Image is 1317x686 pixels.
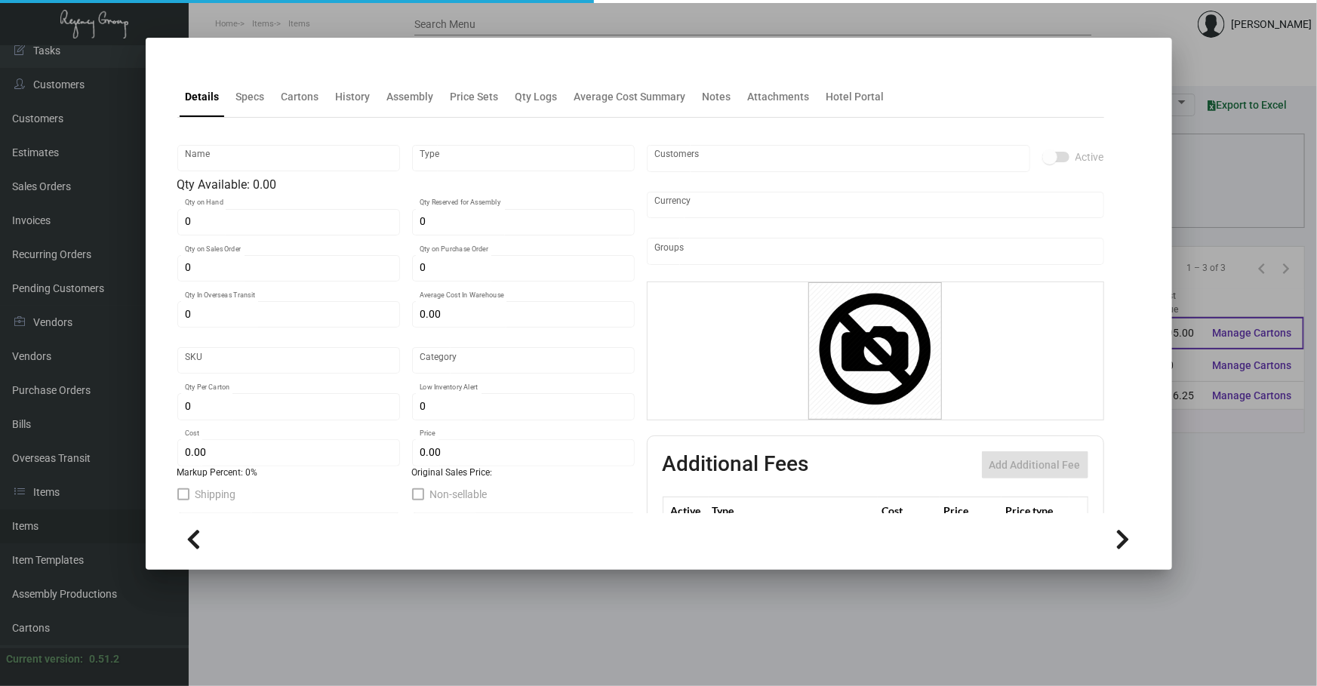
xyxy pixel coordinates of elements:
[574,89,686,105] div: Average Cost Summary
[6,651,83,667] div: Current version:
[663,451,809,478] h2: Additional Fees
[654,152,1022,165] input: Add new..
[195,485,236,503] span: Shipping
[940,497,1002,524] th: Price
[387,89,434,105] div: Assembly
[1002,497,1069,524] th: Price type
[186,89,220,105] div: Details
[748,89,810,105] div: Attachments
[663,497,709,524] th: Active
[1075,148,1104,166] span: Active
[177,176,635,194] div: Qty Available: 0.00
[336,89,371,105] div: History
[703,89,731,105] div: Notes
[826,89,885,105] div: Hotel Portal
[451,89,499,105] div: Price Sets
[89,651,119,667] div: 0.51.2
[982,451,1088,478] button: Add Additional Fee
[236,89,265,105] div: Specs
[989,459,1081,471] span: Add Additional Fee
[430,485,488,503] span: Non-sellable
[282,89,319,105] div: Cartons
[654,245,1096,257] input: Add new..
[515,89,558,105] div: Qty Logs
[878,497,940,524] th: Cost
[709,497,878,524] th: Type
